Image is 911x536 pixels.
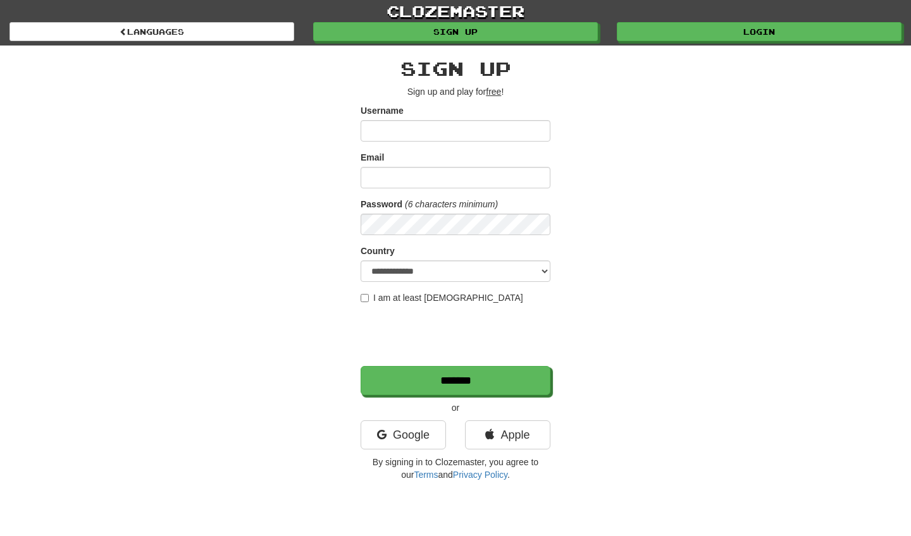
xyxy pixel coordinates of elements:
[361,401,550,414] p: or
[361,456,550,481] p: By signing in to Clozemaster, you agree to our and .
[486,87,501,97] u: free
[361,310,553,360] iframe: reCAPTCHA
[361,85,550,98] p: Sign up and play for !
[361,420,446,449] a: Google
[361,291,523,304] label: I am at least [DEMOGRAPHIC_DATA]
[361,58,550,79] h2: Sign up
[361,294,369,302] input: I am at least [DEMOGRAPHIC_DATA]
[453,470,507,480] a: Privacy Policy
[414,470,438,480] a: Terms
[361,104,404,117] label: Username
[465,420,550,449] a: Apple
[361,151,384,164] label: Email
[361,198,402,210] label: Password
[313,22,598,41] a: Sign up
[361,245,395,257] label: Country
[617,22,902,41] a: Login
[9,22,294,41] a: Languages
[405,199,498,209] em: (6 characters minimum)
